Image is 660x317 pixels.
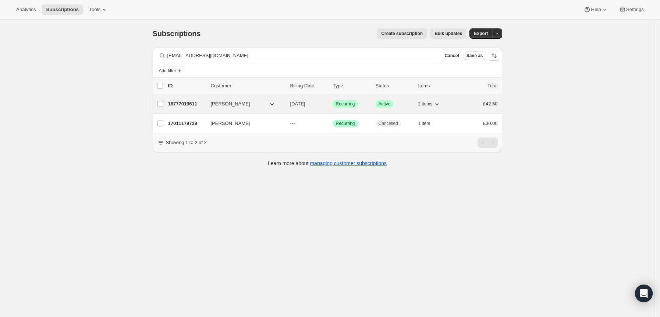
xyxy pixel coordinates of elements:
span: £30.00 [483,121,498,126]
span: [PERSON_NAME] [211,100,250,108]
span: Tools [89,7,100,13]
div: Type [333,82,370,90]
p: ID [168,82,205,90]
span: £42.50 [483,101,498,107]
span: Bulk updates [434,31,462,36]
span: Help [591,7,601,13]
button: Save as [464,51,486,60]
button: Subscriptions [42,4,83,15]
p: Learn more about [268,160,387,167]
input: Filter subscribers [167,50,437,61]
span: Recurring [336,121,355,126]
p: Billing Date [290,82,327,90]
span: Add filter [159,68,176,74]
button: Tools [85,4,112,15]
button: Export [469,28,492,39]
span: Cancelled [379,121,398,126]
span: Recurring [336,101,355,107]
span: [DATE] [290,101,305,107]
button: 1 item [418,118,439,129]
span: Active [379,101,391,107]
button: Sort the results [489,50,499,61]
div: IDCustomerBilling DateTypeStatusItemsTotal [168,82,498,90]
p: 17011179739 [168,120,205,127]
button: Settings [614,4,648,15]
a: managing customer subscriptions [310,160,387,166]
button: 2 items [418,99,441,109]
span: Cancel [444,53,459,59]
span: Analytics [16,7,36,13]
button: Bulk updates [430,28,466,39]
p: Status [376,82,412,90]
button: [PERSON_NAME] [206,98,280,110]
span: [PERSON_NAME] [211,120,250,127]
span: Create subscription [381,31,423,36]
p: Showing 1 to 2 of 2 [166,139,207,146]
div: 17011179739[PERSON_NAME]---SuccessRecurringCancelled1 item£30.00 [168,118,498,129]
div: Open Intercom Messenger [635,285,653,302]
p: Customer [211,82,284,90]
span: Settings [626,7,644,13]
button: Create subscription [377,28,427,39]
button: Help [579,4,613,15]
p: Total [487,82,497,90]
div: 16777019611[PERSON_NAME][DATE]SuccessRecurringSuccessActive2 items£42.50 [168,99,498,109]
button: Cancel [441,51,462,60]
span: Subscriptions [46,7,79,13]
span: --- [290,121,295,126]
nav: Pagination [478,137,498,148]
span: Subscriptions [153,29,201,38]
button: Analytics [12,4,40,15]
span: 2 items [418,101,433,107]
span: Export [474,31,488,36]
button: Add filter [156,66,185,75]
button: [PERSON_NAME] [206,118,280,129]
p: 16777019611 [168,100,205,108]
div: Items [418,82,455,90]
span: Save as [466,53,483,59]
span: 1 item [418,121,430,126]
